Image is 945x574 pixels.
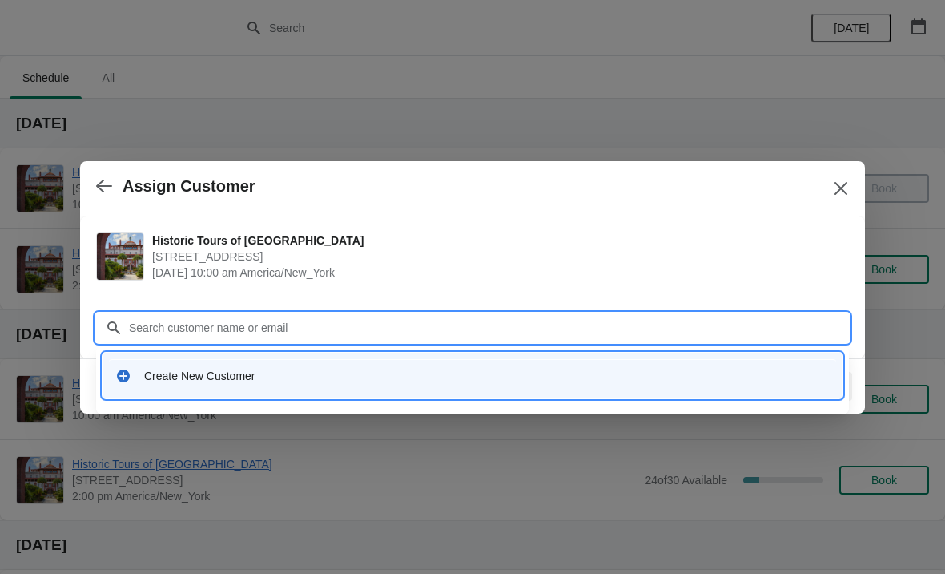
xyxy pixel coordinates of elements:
[152,249,841,265] span: [STREET_ADDRESS]
[152,232,841,249] span: Historic Tours of [GEOGRAPHIC_DATA]
[826,174,855,203] button: Close
[123,177,255,196] h2: Assign Customer
[128,313,849,342] input: Search customer name or email
[152,265,841,281] span: [DATE] 10:00 am America/New_York
[144,368,830,384] div: Create New Customer
[97,233,143,280] img: Historic Tours of Flagler College | 74 King Street, St. Augustine, FL, USA | October 16 | 10:00 a...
